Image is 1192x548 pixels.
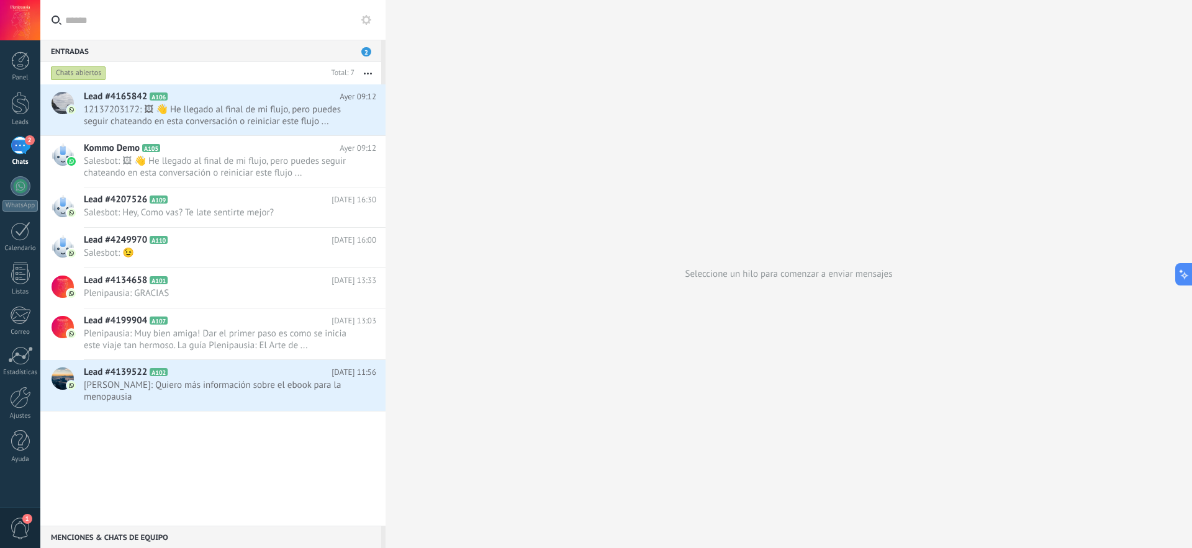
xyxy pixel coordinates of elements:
[2,245,38,253] div: Calendario
[332,234,376,246] span: [DATE] 16:00
[84,287,353,299] span: Plenipausia: GRACIAS
[150,276,168,284] span: A101
[84,234,147,246] span: Lead #4249970
[22,514,32,524] span: 1
[354,62,381,84] button: Más
[361,47,371,56] span: 2
[2,74,38,82] div: Panel
[84,247,353,259] span: Salesbot: 😉
[2,119,38,127] div: Leads
[25,135,35,145] span: 2
[2,328,38,336] div: Correo
[150,92,168,101] span: A106
[150,368,168,376] span: A102
[84,328,353,351] span: Plenipausia: Muy bien amiga! Dar el primer paso es como se inicia este viaje tan hermoso. La guía...
[67,249,76,258] img: com.amocrm.amocrmwa.svg
[40,228,386,267] a: Lead #4249970 A110 [DATE] 16:00 Salesbot: 😉
[2,288,38,296] div: Listas
[84,274,147,287] span: Lead #4134658
[40,308,386,359] a: Lead #4199904 A107 [DATE] 13:03 Plenipausia: Muy bien amiga! Dar el primer paso es como se inicia...
[84,155,353,179] span: Salesbot: 🖼 👋 He llegado al final de mi flujo, pero puedes seguir chateando en esta conversación ...
[2,412,38,420] div: Ajustes
[2,369,38,377] div: Estadísticas
[2,158,38,166] div: Chats
[142,144,160,152] span: A105
[40,84,386,135] a: Lead #4165842 A106 Ayer 09:12 12137203172: 🖼 👋 He llegado al final de mi flujo, pero puedes segui...
[84,142,140,155] span: Kommo Demo
[67,381,76,390] img: com.amocrm.amocrmwa.svg
[40,187,386,227] a: Lead #4207526 A109 [DATE] 16:30 Salesbot: Hey, Como vas? Te late sentirte mejor?
[67,157,76,166] img: waba.svg
[51,66,106,81] div: Chats abiertos
[40,136,386,187] a: Kommo Demo A105 Ayer 09:12 Salesbot: 🖼 👋 He llegado al final de mi flujo, pero puedes seguir chat...
[332,194,376,206] span: [DATE] 16:30
[84,104,353,127] span: 12137203172: 🖼 👋 He llegado al final de mi flujo, pero puedes seguir chateando en esta conversaci...
[150,236,168,244] span: A110
[2,200,38,212] div: WhatsApp
[67,106,76,114] img: com.amocrm.amocrmwa.svg
[84,91,147,103] span: Lead #4165842
[327,67,354,79] div: Total: 7
[84,194,147,206] span: Lead #4207526
[67,289,76,298] img: com.amocrm.amocrmwa.svg
[67,330,76,338] img: com.amocrm.amocrmwa.svg
[40,360,386,411] a: Lead #4139522 A102 [DATE] 11:56 [PERSON_NAME]: Quiero más información sobre el ebook para la meno...
[84,379,353,403] span: [PERSON_NAME]: Quiero más información sobre el ebook para la menopausia
[40,268,386,308] a: Lead #4134658 A101 [DATE] 13:33 Plenipausia: GRACIAS
[84,207,353,218] span: Salesbot: Hey, Como vas? Te late sentirte mejor?
[332,366,376,379] span: [DATE] 11:56
[40,526,381,548] div: Menciones & Chats de equipo
[84,366,147,379] span: Lead #4139522
[340,142,376,155] span: Ayer 09:12
[332,274,376,287] span: [DATE] 13:33
[40,40,381,62] div: Entradas
[67,209,76,217] img: com.amocrm.amocrmwa.svg
[150,317,168,325] span: A107
[150,195,168,204] span: A109
[340,91,376,103] span: Ayer 09:12
[84,315,147,327] span: Lead #4199904
[332,315,376,327] span: [DATE] 13:03
[2,456,38,464] div: Ayuda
